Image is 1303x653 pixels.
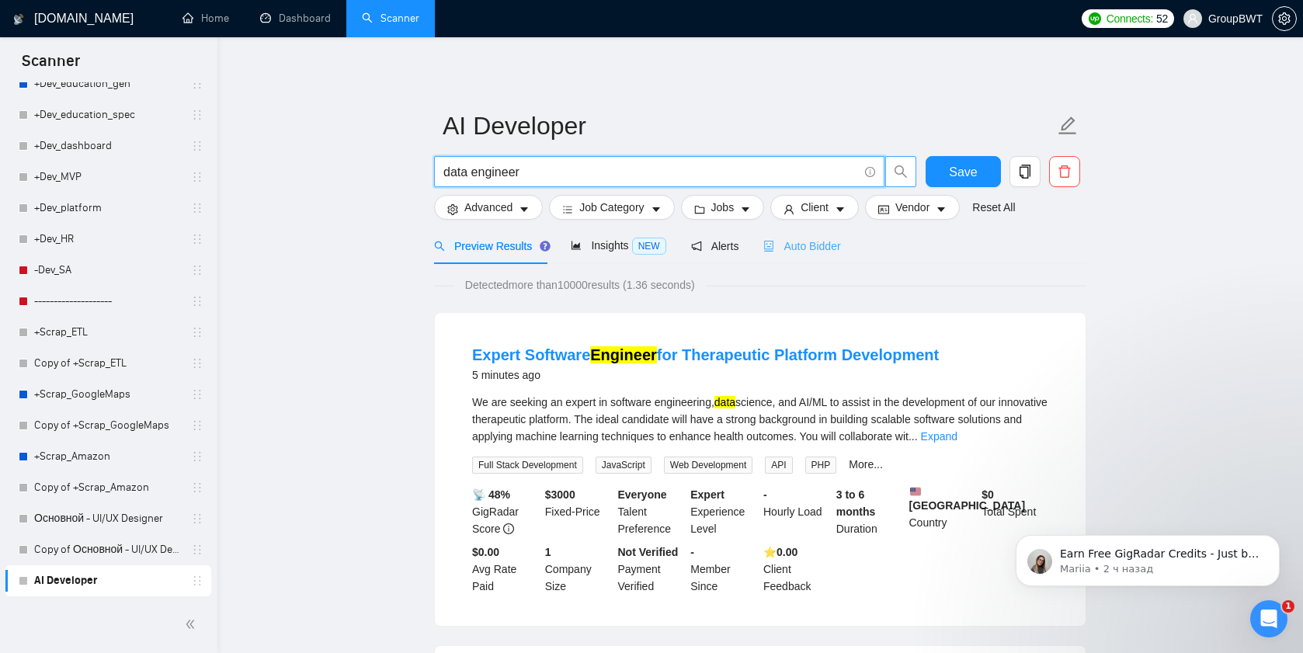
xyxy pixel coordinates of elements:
[34,379,182,410] a: +Scrap_GoogleMaps
[835,203,846,215] span: caret-down
[191,140,203,152] span: holder
[1009,156,1041,187] button: copy
[618,546,679,558] b: Not Verified
[909,430,918,443] span: ...
[615,486,688,537] div: Talent Preference
[185,617,200,632] span: double-left
[545,546,551,558] b: 1
[763,241,774,252] span: robot
[472,394,1048,445] div: We are seeking an expert in software engineering, science, and AI/ML to assist in the development...
[34,565,182,596] a: AI Developer
[503,523,514,534] span: info-circle
[472,346,939,363] a: Expert SoftwareEngineerfor Therapeutic Platform Development
[472,366,939,384] div: 5 minutes ago
[362,12,419,25] a: searchScanner
[434,195,543,220] button: settingAdvancedcaret-down
[886,165,916,179] span: search
[1272,12,1297,25] a: setting
[1156,10,1168,27] span: 52
[1010,165,1040,179] span: copy
[34,534,182,565] a: Copy of Основной - UI/UX Designer
[13,7,24,32] img: logo
[906,486,979,537] div: Country
[690,546,694,558] b: -
[191,388,203,401] span: holder
[687,544,760,595] div: Member Since
[763,240,840,252] span: Auto Bidder
[690,488,724,501] b: Expert
[191,450,203,463] span: holder
[34,503,182,534] a: Основной - UI/UX Designer
[885,156,916,187] button: search
[191,575,203,587] span: holder
[34,224,182,255] a: +Dev_HR
[936,203,947,215] span: caret-down
[711,199,735,216] span: Jobs
[770,195,859,220] button: userClientcaret-down
[849,458,883,471] a: More...
[801,199,829,216] span: Client
[895,199,929,216] span: Vendor
[191,544,203,556] span: holder
[1250,600,1287,637] iframe: Intercom live chat
[434,240,546,252] span: Preview Results
[740,203,751,215] span: caret-down
[34,68,182,99] a: +Dev_education_gen
[34,472,182,503] a: Copy of +Scrap_Amazon
[191,171,203,183] span: holder
[191,264,203,276] span: holder
[926,156,1001,187] button: Save
[681,195,765,220] button: folderJobscaret-down
[447,203,458,215] span: setting
[9,50,92,82] span: Scanner
[542,486,615,537] div: Fixed-Price
[472,546,499,558] b: $0.00
[765,457,792,474] span: API
[34,162,182,193] a: +Dev_MVP
[784,203,794,215] span: user
[921,430,957,443] a: Expand
[687,486,760,537] div: Experience Level
[472,488,510,501] b: 📡 48%
[1273,12,1296,25] span: setting
[34,130,182,162] a: +Dev_dashboard
[191,326,203,339] span: holder
[191,481,203,494] span: holder
[434,241,445,252] span: search
[443,162,858,182] input: Search Freelance Jobs...
[615,544,688,595] div: Payment Verified
[1107,10,1153,27] span: Connects:
[182,12,229,25] a: homeHome
[34,255,182,286] a: -Dev_SA
[454,276,706,294] span: Detected more than 10000 results (1.36 seconds)
[760,544,833,595] div: Client Feedback
[571,240,582,251] span: area-chart
[878,203,889,215] span: idcard
[519,203,530,215] span: caret-down
[714,396,735,408] mark: data
[763,546,797,558] b: ⭐️ 0.00
[590,346,657,363] mark: Engineer
[910,486,921,497] img: 🇺🇸
[191,357,203,370] span: holder
[469,486,542,537] div: GigRadar Score
[909,486,1026,512] b: [GEOGRAPHIC_DATA]
[464,199,513,216] span: Advanced
[651,203,662,215] span: caret-down
[1050,165,1079,179] span: delete
[992,502,1303,611] iframe: Intercom notifications сообщение
[34,410,182,441] a: Copy of +Scrap_GoogleMaps
[34,99,182,130] a: +Dev_education_spec
[691,241,702,252] span: notification
[865,167,875,177] span: info-circle
[972,199,1015,216] a: Reset All
[542,544,615,595] div: Company Size
[191,419,203,432] span: holder
[982,488,994,501] b: $ 0
[1282,600,1294,613] span: 1
[1058,116,1078,136] span: edit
